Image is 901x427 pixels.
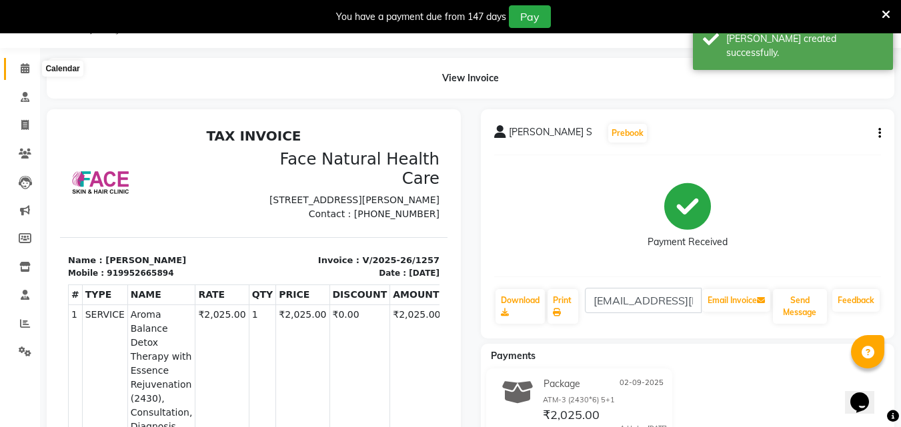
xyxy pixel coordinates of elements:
[608,124,647,143] button: Prebook
[509,5,551,28] button: Pay
[189,162,216,182] th: QTY
[8,5,379,21] h2: TAX INVOICE
[349,145,379,157] div: [DATE]
[135,162,189,182] th: RATE
[585,288,702,313] input: enter email
[702,289,770,312] button: Email Invoice
[202,85,380,99] p: Contact : [PHONE_NUMBER]
[269,162,330,182] th: DISCOUNT
[22,162,67,182] th: TYPE
[47,145,113,157] div: 919952665894
[832,289,880,312] a: Feedback
[509,125,592,144] span: [PERSON_NAME] S
[496,289,545,324] a: Download
[330,162,383,182] th: AMOUNT
[336,10,506,24] div: You have a payment due from 147 days
[202,71,380,85] p: [STREET_ADDRESS][PERSON_NAME]
[491,350,536,362] span: Payments
[42,61,83,77] div: Calendar
[773,289,827,324] button: Send Message
[8,145,44,157] div: Mobile :
[202,131,380,145] p: Invoice : V/2025-26/1257
[845,374,888,414] iframe: chat widget
[319,145,346,157] div: Date :
[9,162,23,182] th: #
[202,27,380,65] h3: Face Natural Health Care
[8,131,186,145] p: Name : [PERSON_NAME]
[544,377,580,391] span: Package
[726,32,883,60] div: Bill created successfully.
[543,394,667,406] div: ATM-3 (2430*6) 5+1
[47,58,894,99] div: View Invoice
[67,162,135,182] th: NAME
[620,377,664,391] span: 02-09-2025
[216,162,269,182] th: PRICE
[548,289,578,324] a: Print
[543,407,600,426] span: ₹2,025.00
[648,235,728,249] div: Payment Received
